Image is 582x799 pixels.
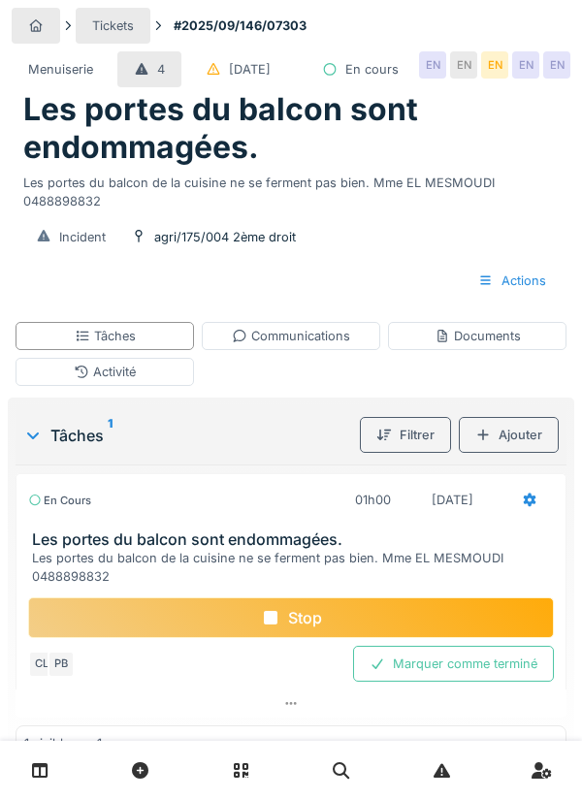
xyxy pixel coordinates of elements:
h1: Les portes du balcon sont endommagées. [23,91,559,166]
div: Stop [28,597,554,638]
div: Incident [59,228,106,246]
div: CL [28,651,55,678]
div: Actions [462,263,563,299]
div: Les portes du balcon de la cuisine ne se ferment pas bien. Mme EL MESMOUDI 0488898832 [32,549,558,586]
div: Ajouter [459,417,559,453]
strong: #2025/09/146/07303 [166,16,314,35]
div: Filtrer [360,417,451,453]
div: EN [419,51,446,79]
div: 4 [157,60,165,79]
div: Documents [435,327,521,345]
div: EN [481,51,508,79]
div: Les portes du balcon de la cuisine ne se ferment pas bien. Mme EL MESMOUDI 0488898832 [23,166,559,210]
div: En cours [28,493,91,509]
div: [DATE] [432,491,473,509]
div: Menuiserie [28,60,93,79]
div: agri/175/004 2ème droit [154,228,296,246]
h3: Les portes du balcon sont endommagées. [32,530,558,549]
div: Activité [74,363,136,381]
sup: 1 [108,424,113,447]
div: Tâches [23,424,352,447]
div: EN [450,51,477,79]
div: [DATE] [229,60,271,79]
div: PB [48,651,75,678]
div: EN [543,51,570,79]
div: Marquer comme terminé [353,646,554,682]
div: Communications [232,327,350,345]
div: En cours [345,60,399,79]
div: 1 visible sur 1 [24,734,102,752]
div: Tâches [75,327,136,345]
div: 01h00 [355,491,391,509]
div: EN [512,51,539,79]
div: Tickets [92,16,134,35]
